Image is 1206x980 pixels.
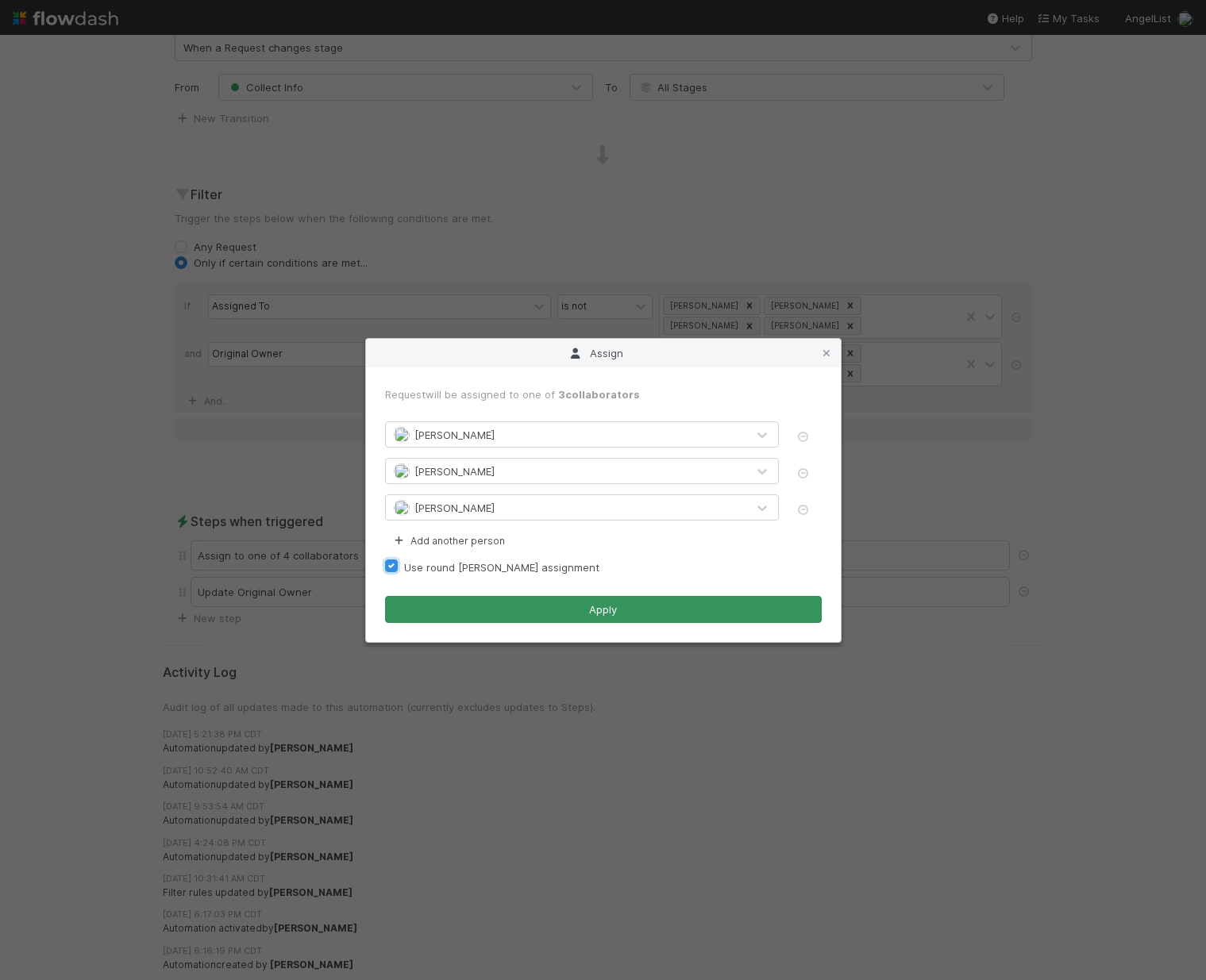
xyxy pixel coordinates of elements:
[414,464,495,477] span: [PERSON_NAME]
[385,596,822,623] button: Apply
[394,500,410,516] img: avatar_cea4b3df-83b6-44b5-8b06-f9455c333edc.png
[394,427,410,443] img: avatar_c584de82-e924-47af-9431-5c284c40472a.png
[394,463,410,479] img: avatar_e0ab5a02-4425-4644-8eca-231d5bcccdf4.png
[414,428,495,440] span: [PERSON_NAME]
[366,339,841,367] div: Assign
[404,558,599,577] label: Use round [PERSON_NAME] assignment
[385,531,511,551] button: Add another person
[385,386,822,402] div: Request will be assigned to one of
[558,388,640,401] span: 3 collaborators
[414,501,495,513] span: [PERSON_NAME]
